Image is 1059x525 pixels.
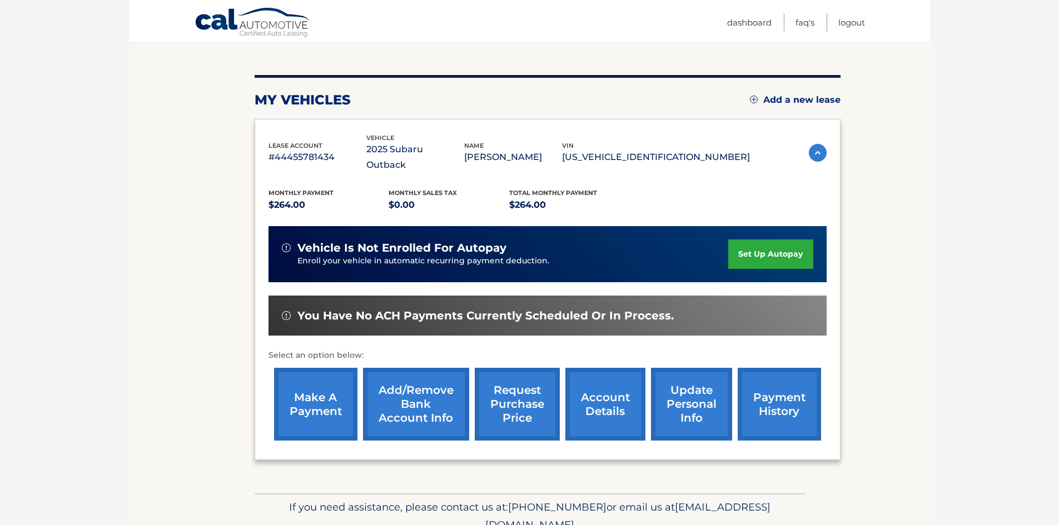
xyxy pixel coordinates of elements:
[464,149,562,165] p: [PERSON_NAME]
[297,309,674,323] span: You have no ACH payments currently scheduled or in process.
[750,96,758,103] img: add.svg
[297,241,506,255] span: vehicle is not enrolled for autopay
[195,7,311,39] a: Cal Automotive
[366,134,394,142] span: vehicle
[651,368,732,441] a: update personal info
[363,368,469,441] a: Add/Remove bank account info
[366,142,464,173] p: 2025 Subaru Outback
[562,149,750,165] p: [US_VEHICLE_IDENTIFICATION_NUMBER]
[464,142,484,149] span: name
[269,197,389,213] p: $264.00
[738,368,821,441] a: payment history
[508,501,606,513] span: [PHONE_NUMBER]
[562,142,574,149] span: vin
[389,197,509,213] p: $0.00
[269,349,827,362] p: Select an option below:
[269,149,366,165] p: #44455781434
[475,368,560,441] a: request purchase price
[838,13,865,32] a: Logout
[509,189,597,197] span: Total Monthly Payment
[727,13,772,32] a: Dashboard
[269,189,334,197] span: Monthly Payment
[282,243,291,252] img: alert-white.svg
[282,311,291,320] img: alert-white.svg
[255,92,351,108] h2: my vehicles
[389,189,457,197] span: Monthly sales Tax
[274,368,357,441] a: make a payment
[297,255,729,267] p: Enroll your vehicle in automatic recurring payment deduction.
[728,239,813,269] a: set up autopay
[565,368,645,441] a: account details
[750,94,841,106] a: Add a new lease
[269,142,322,149] span: lease account
[509,197,630,213] p: $264.00
[796,13,814,32] a: FAQ's
[809,144,827,162] img: accordion-active.svg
